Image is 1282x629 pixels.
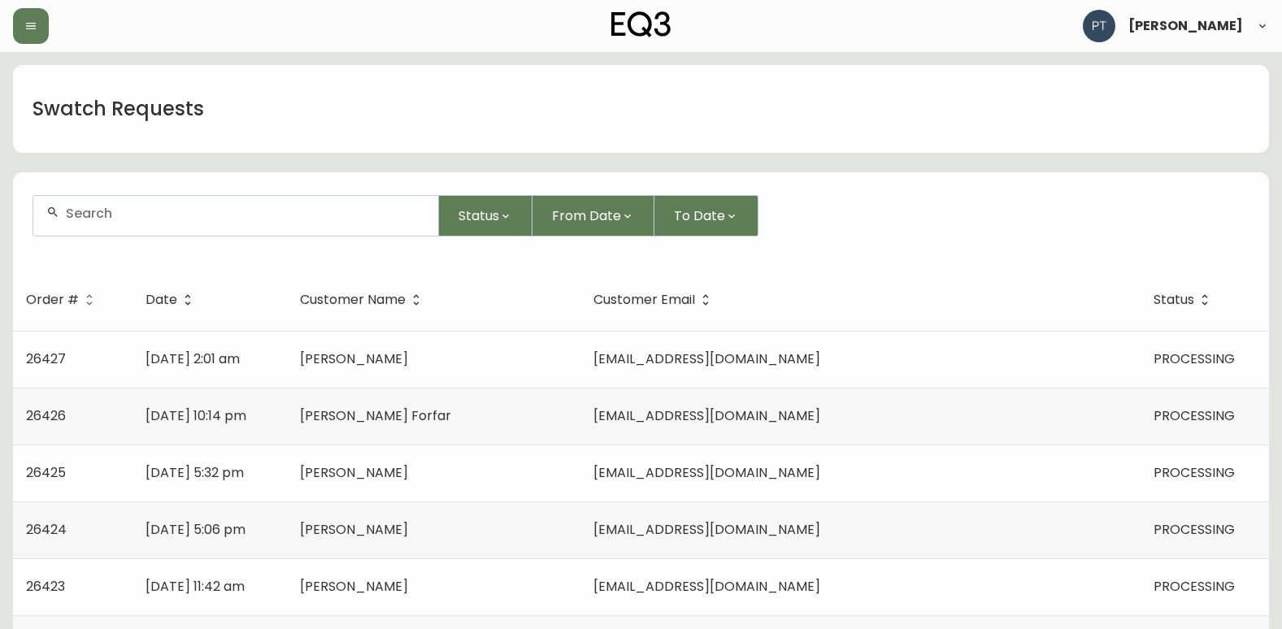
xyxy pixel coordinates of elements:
span: [DATE] 5:06 pm [146,520,246,539]
span: PROCESSING [1154,520,1235,539]
span: PROCESSING [1154,463,1235,482]
span: Order # [26,295,79,305]
span: PROCESSING [1154,577,1235,596]
span: To Date [674,206,725,226]
span: From Date [552,206,621,226]
span: 26427 [26,349,66,368]
img: 986dcd8e1aab7847125929f325458823 [1083,10,1115,42]
span: PROCESSING [1154,406,1235,425]
span: 26426 [26,406,66,425]
span: [EMAIL_ADDRESS][DOMAIN_NAME] [593,520,820,539]
span: Customer Email [593,295,695,305]
span: [DATE] 11:42 am [146,577,245,596]
span: Order # [26,293,100,307]
span: Customer Name [300,293,427,307]
span: 26425 [26,463,66,482]
span: [DATE] 2:01 am [146,349,240,368]
button: Status [439,195,532,236]
span: Status [1154,293,1215,307]
input: Search [66,206,425,221]
h1: Swatch Requests [33,95,204,123]
span: 26423 [26,577,65,596]
span: Status [1154,295,1194,305]
span: [EMAIL_ADDRESS][DOMAIN_NAME] [593,349,820,368]
span: [PERSON_NAME] [300,349,408,368]
span: PROCESSING [1154,349,1235,368]
span: [PERSON_NAME] Forfar [300,406,451,425]
span: [PERSON_NAME] [300,463,408,482]
span: Date [146,293,198,307]
span: [DATE] 5:32 pm [146,463,244,482]
span: [PERSON_NAME] [300,520,408,539]
span: 26424 [26,520,67,539]
span: [DATE] 10:14 pm [146,406,246,425]
span: Date [146,295,177,305]
span: [PERSON_NAME] [1128,20,1243,33]
span: [EMAIL_ADDRESS][DOMAIN_NAME] [593,577,820,596]
img: logo [611,11,671,37]
span: Customer Name [300,295,406,305]
button: To Date [654,195,758,236]
button: From Date [532,195,654,236]
span: [EMAIL_ADDRESS][DOMAIN_NAME] [593,406,820,425]
span: [EMAIL_ADDRESS][DOMAIN_NAME] [593,463,820,482]
span: Status [458,206,499,226]
span: Customer Email [593,293,716,307]
span: [PERSON_NAME] [300,577,408,596]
